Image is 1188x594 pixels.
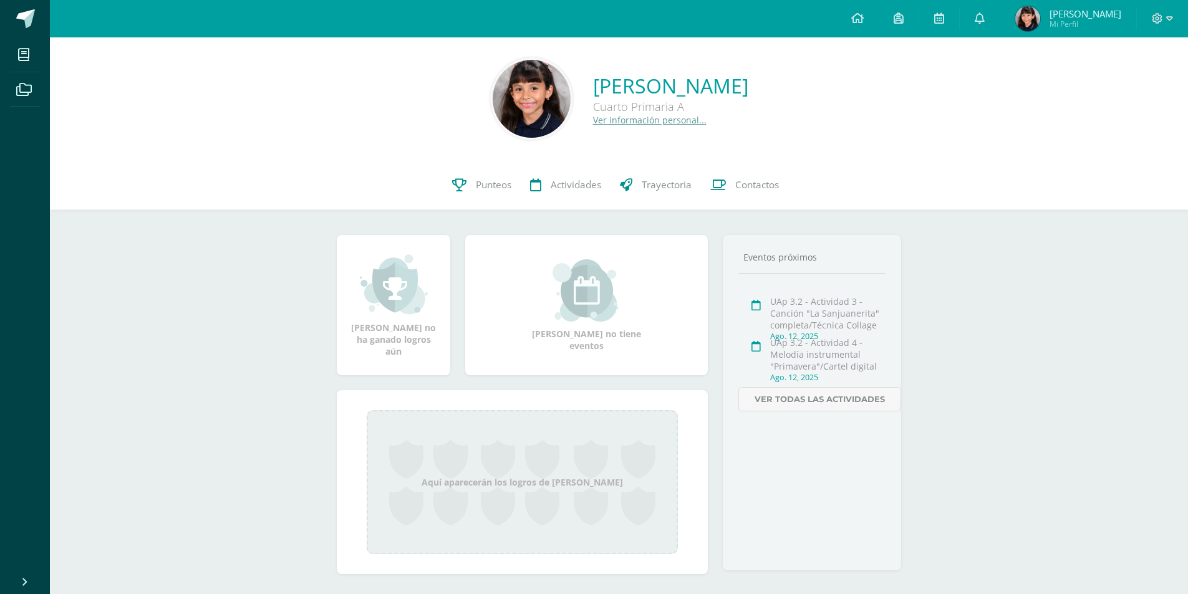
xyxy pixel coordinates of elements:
span: Punteos [476,178,511,191]
div: Aquí aparecerán los logros de [PERSON_NAME] [367,410,678,554]
a: Actividades [521,160,611,210]
a: Punteos [443,160,521,210]
div: [PERSON_NAME] no ha ganado logros aún [349,253,438,357]
img: achievement_small.png [360,253,428,315]
a: [PERSON_NAME] [593,72,748,99]
img: event_small.png [553,259,621,322]
span: Trayectoria [642,178,692,191]
div: Eventos próximos [738,251,886,263]
img: 3ecf37418c298624db332eb71577db67.png [493,60,571,138]
div: Cuarto Primaria A [593,99,748,114]
span: Mi Perfil [1050,19,1121,29]
a: Contactos [701,160,788,210]
a: Ver todas las actividades [738,387,901,411]
div: UAp 3.2 - Actividad 4 - Melodía instrumental "Primavera"/Cartel digital [770,337,882,372]
div: UAp 3.2 - Actividad 3 - Canción "La Sanjuanerita" completa/Técnica Collage [770,295,882,331]
a: Ver información personal... [593,114,707,126]
div: Ago. 12, 2025 [770,372,882,383]
span: Contactos [735,178,779,191]
a: Trayectoria [611,160,701,210]
div: [PERSON_NAME] no tiene eventos [524,259,649,352]
img: 9a96d2dfb09e28ee805cf3d5b303d476.png [1015,6,1040,31]
span: Actividades [551,178,601,191]
span: [PERSON_NAME] [1050,7,1121,20]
